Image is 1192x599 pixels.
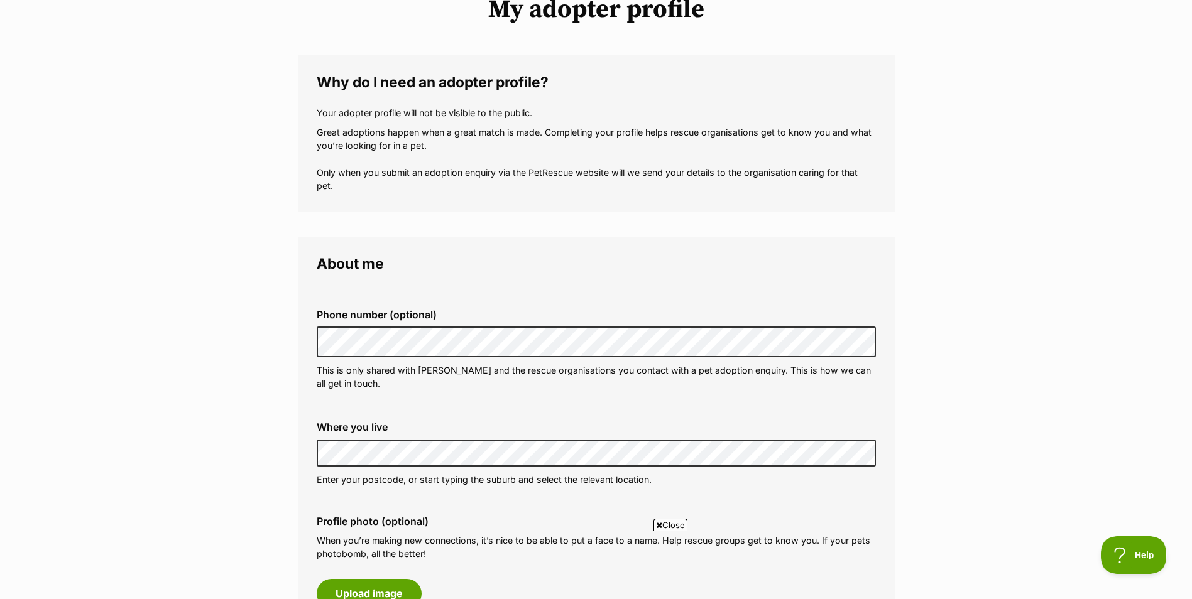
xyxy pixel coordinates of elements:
p: Your adopter profile will not be visible to the public. [317,106,876,119]
label: Profile photo (optional) [317,515,876,527]
p: When you’re making new connections, it’s nice to be able to put a face to a name. Help rescue gro... [317,534,876,561]
legend: About me [317,256,876,272]
fieldset: Why do I need an adopter profile? [298,55,895,212]
p: Enter your postcode, or start typing the suburb and select the relevant location. [317,473,876,486]
label: Where you live [317,421,876,433]
iframe: Help Scout Beacon - Open [1101,536,1167,574]
legend: Why do I need an adopter profile? [317,74,876,90]
label: Phone number (optional) [317,309,876,320]
span: Close [653,519,687,531]
p: This is only shared with [PERSON_NAME] and the rescue organisations you contact with a pet adopti... [317,364,876,391]
iframe: Advertisement [368,536,825,593]
p: Great adoptions happen when a great match is made. Completing your profile helps rescue organisat... [317,126,876,193]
